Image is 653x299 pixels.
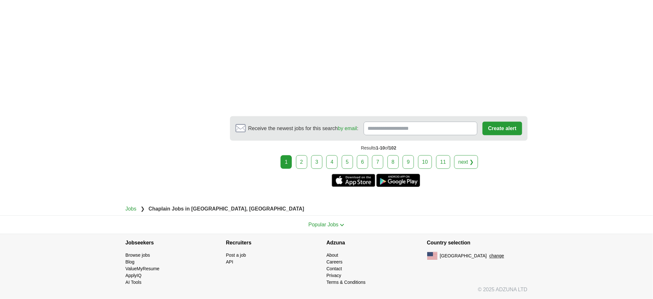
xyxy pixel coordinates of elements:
a: Privacy [327,273,341,278]
a: Contact [327,266,342,272]
a: 7 [372,155,383,169]
span: Receive the newest jobs for this search : [248,125,359,132]
a: 6 [357,155,368,169]
button: change [489,253,504,260]
a: by email [338,126,357,131]
a: Get the iPhone app [332,174,375,187]
a: 4 [326,155,338,169]
img: toggle icon [340,224,344,227]
strong: Chaplain Jobs in [GEOGRAPHIC_DATA], [GEOGRAPHIC_DATA] [149,206,304,211]
a: About [327,253,339,258]
span: ❯ [140,206,145,211]
button: Create alert [483,122,522,135]
span: [GEOGRAPHIC_DATA] [440,253,487,260]
a: Careers [327,260,343,265]
a: Browse jobs [126,253,150,258]
a: 3 [311,155,322,169]
a: ApplyIQ [126,273,142,278]
a: Post a job [226,253,246,258]
a: Blog [126,260,135,265]
a: API [226,260,234,265]
a: 11 [436,155,450,169]
a: Jobs [126,206,137,211]
div: 1 [281,155,292,169]
span: 102 [389,145,396,150]
a: Terms & Conditions [327,280,366,285]
a: 2 [296,155,307,169]
span: 1-10 [376,145,385,150]
span: Popular Jobs [309,222,339,227]
div: © 2025 ADZUNA LTD [120,286,533,299]
a: next ❯ [454,155,478,169]
a: 5 [342,155,353,169]
div: Results of [230,141,528,155]
a: 8 [388,155,399,169]
img: US flag [427,252,437,260]
a: 9 [403,155,414,169]
a: AI Tools [126,280,142,285]
a: ValueMyResume [126,266,160,272]
h4: Country selection [427,234,528,252]
a: 10 [418,155,432,169]
a: Get the Android app [377,174,420,187]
